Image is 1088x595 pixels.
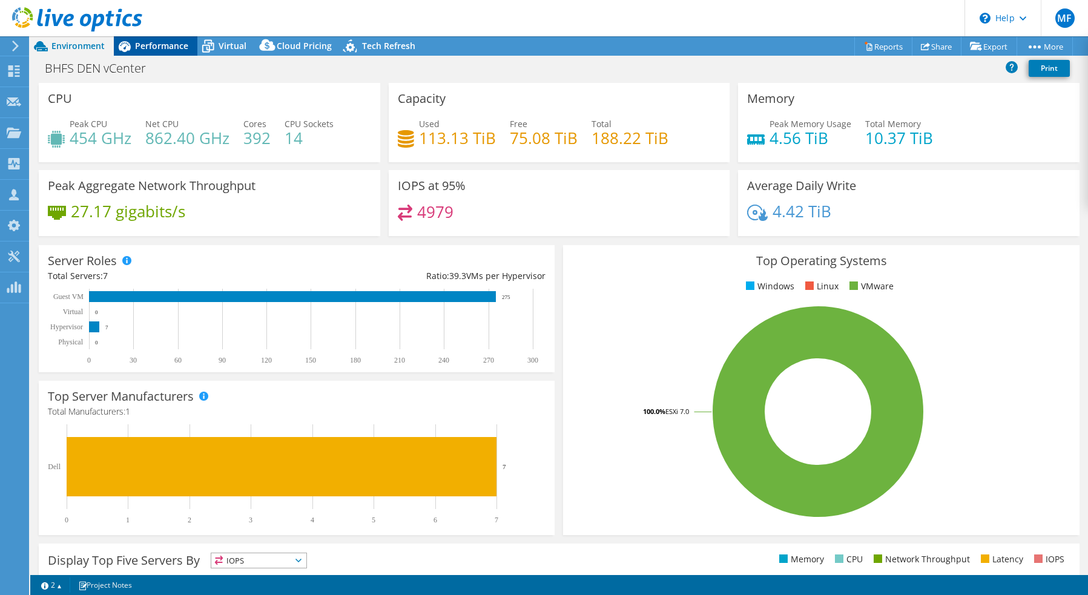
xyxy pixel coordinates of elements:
h4: 75.08 TiB [510,131,578,145]
h4: 4979 [417,205,453,219]
span: CPU Sockets [285,118,334,130]
text: Guest VM [53,292,84,301]
text: 7 [503,463,506,470]
h3: Server Roles [48,254,117,268]
h4: 454 GHz [70,131,131,145]
h4: 14 [285,131,334,145]
text: 240 [438,356,449,364]
text: 30 [130,356,137,364]
h4: 188.22 TiB [592,131,668,145]
span: Net CPU [145,118,179,130]
li: Network Throughput [871,553,970,566]
h4: 10.37 TiB [865,131,933,145]
span: Cores [243,118,266,130]
span: Peak CPU [70,118,107,130]
span: IOPS [211,553,306,568]
text: 5 [372,516,375,524]
h3: Top Server Manufacturers [48,390,194,403]
li: Latency [978,553,1023,566]
li: Windows [743,280,794,293]
text: 210 [394,356,405,364]
span: Used [419,118,440,130]
text: 90 [219,356,226,364]
h4: 27.17 gigabits/s [71,205,185,218]
text: 0 [87,356,91,364]
h3: Average Daily Write [747,179,856,192]
text: Dell [48,462,61,471]
li: CPU [832,553,863,566]
li: VMware [846,280,894,293]
h3: Capacity [398,92,446,105]
text: 6 [434,516,437,524]
span: Free [510,118,527,130]
svg: \n [980,13,991,24]
span: Cloud Pricing [277,40,332,51]
text: 180 [350,356,361,364]
a: Export [961,37,1017,56]
h4: 392 [243,131,271,145]
h3: IOPS at 95% [398,179,466,192]
span: 1 [125,406,130,417]
a: 2 [33,577,70,593]
li: IOPS [1031,553,1064,566]
tspan: 100.0% [643,407,665,416]
span: 7 [103,270,108,281]
h3: Top Operating Systems [572,254,1070,268]
a: Print [1029,60,1070,77]
h4: 862.40 GHz [145,131,229,145]
span: Total [592,118,612,130]
text: 60 [174,356,182,364]
text: 275 [502,294,510,300]
span: Total Memory [865,118,921,130]
span: MF [1055,8,1075,28]
tspan: ESXi 7.0 [665,407,689,416]
text: 0 [95,340,98,346]
span: 39.3 [449,270,466,281]
text: 0 [95,309,98,315]
div: Total Servers: [48,269,297,283]
a: Share [912,37,961,56]
text: 2 [188,516,191,524]
a: More [1017,37,1073,56]
h1: BHFS DEN vCenter [39,62,165,75]
h3: CPU [48,92,72,105]
h4: 4.56 TiB [770,131,851,145]
a: Project Notes [70,577,140,593]
text: 120 [261,356,272,364]
text: 0 [65,516,68,524]
h3: Memory [747,92,794,105]
span: Virtual [219,40,246,51]
h4: Total Manufacturers: [48,405,546,418]
text: 300 [527,356,538,364]
a: Reports [854,37,912,56]
span: Peak Memory Usage [770,118,851,130]
text: 270 [483,356,494,364]
text: Hypervisor [50,323,83,331]
span: Performance [135,40,188,51]
h4: 113.13 TiB [419,131,496,145]
span: Tech Refresh [362,40,415,51]
li: Memory [776,553,824,566]
h3: Peak Aggregate Network Throughput [48,179,256,192]
text: 1 [126,516,130,524]
text: 150 [305,356,316,364]
text: 3 [249,516,252,524]
text: 4 [311,516,314,524]
span: Environment [51,40,105,51]
text: 7 [495,516,498,524]
text: Physical [58,338,83,346]
li: Linux [802,280,839,293]
div: Ratio: VMs per Hypervisor [297,269,546,283]
text: Virtual [63,307,84,316]
h4: 4.42 TiB [773,205,831,218]
text: 7 [105,324,108,330]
